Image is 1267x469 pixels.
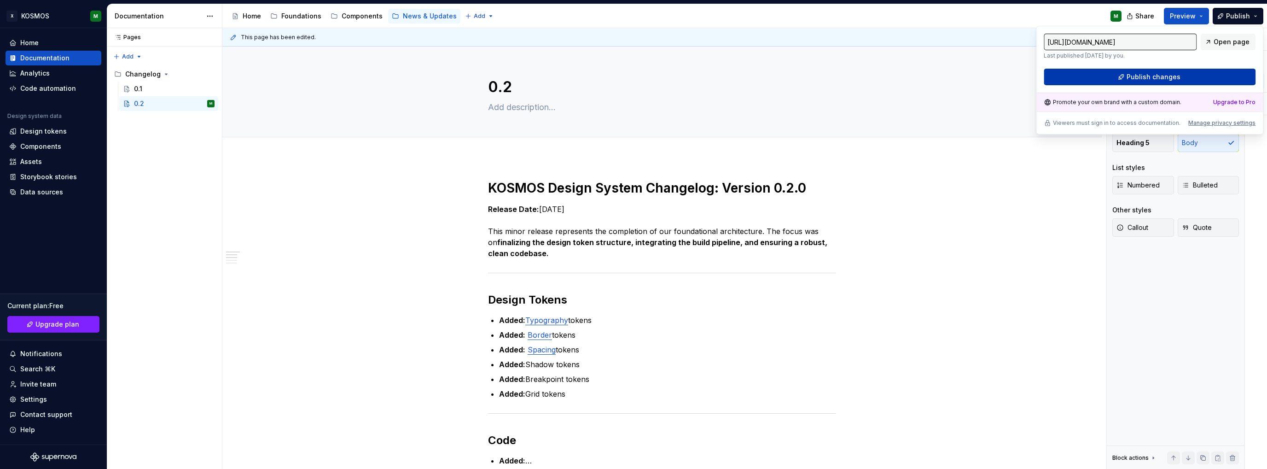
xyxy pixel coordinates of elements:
[7,112,62,120] div: Design system data
[134,99,144,108] div: 0.2
[462,10,497,23] button: Add
[6,51,101,65] a: Documentation
[6,377,101,392] a: Invite team
[499,359,836,370] p: Shadow tokens
[209,99,212,108] div: M
[499,456,525,465] strong: Added:
[20,188,63,197] div: Data sources
[6,407,101,422] button: Contact support
[499,344,836,355] p: tokens
[499,389,525,399] strong: Added:
[388,9,460,23] a: News & Updates
[20,142,61,151] div: Components
[499,345,525,354] strong: Added:
[20,53,70,63] div: Documentation
[1053,119,1180,127] p: Viewers must sign in to access documentation.
[20,172,77,182] div: Storybook stories
[20,349,62,358] div: Notifications
[499,375,525,384] strong: Added:
[1213,99,1255,106] button: Upgrade to Pro
[1200,34,1255,50] a: Open page
[528,345,556,354] a: Spacing
[20,410,72,419] div: Contact support
[499,330,525,340] strong: Added:
[499,360,525,369] strong: Added:
[1213,8,1263,24] button: Publish
[20,157,42,166] div: Assets
[228,7,460,25] div: Page tree
[115,12,202,21] div: Documentation
[1112,218,1174,237] button: Callout
[342,12,383,21] div: Components
[1116,223,1148,232] span: Callout
[20,395,47,404] div: Settings
[20,127,67,136] div: Design tokens
[110,50,145,63] button: Add
[134,84,142,94] div: 0.1
[20,380,56,389] div: Invite team
[327,9,386,23] a: Components
[110,34,141,41] div: Pages
[7,316,99,333] button: Upgrade plan
[6,11,17,22] div: X
[6,154,101,169] a: Assets
[6,139,101,154] a: Components
[110,67,218,82] div: Changelog
[1044,69,1255,85] button: Publish changes
[122,53,134,60] span: Add
[499,316,525,325] strong: Added:
[528,330,552,340] a: Border
[1226,12,1250,21] span: Publish
[35,320,79,329] span: Upgrade plan
[1182,181,1218,190] span: Bulleted
[488,180,836,196] h1: KOSMOS Design System Changelog: Version 0.2.0
[1116,181,1160,190] span: Numbered
[499,329,836,340] p: tokens
[1178,176,1239,194] button: Bulleted
[1112,176,1174,194] button: Numbered
[1127,72,1180,82] span: Publish changes
[525,316,568,325] a: Typography
[499,315,836,326] p: tokens
[1112,163,1145,172] div: List styles
[488,293,836,307] h2: Design Tokens
[6,170,101,184] a: Storybook stories
[1044,52,1197,59] p: Last published [DATE] by you.
[1112,454,1149,462] div: Block actions
[6,185,101,199] a: Data sources
[228,9,265,23] a: Home
[20,38,39,47] div: Home
[6,81,101,96] a: Code automation
[6,422,101,437] button: Help
[1135,12,1154,21] span: Share
[1122,8,1160,24] button: Share
[119,82,218,96] a: 0.1
[1044,99,1181,106] div: Promote your own brand with a custom domain.
[110,67,218,111] div: Page tree
[488,204,836,259] p: [DATE] This minor release represents the completion of our foundational architecture. The focus w...
[6,124,101,139] a: Design tokens
[6,362,101,376] button: Search ⌘K
[488,433,836,448] h2: Code
[6,66,101,81] a: Analytics
[30,452,76,462] svg: Supernova Logo
[486,76,834,98] textarea: 0.2
[1214,37,1250,47] span: Open page
[1170,12,1196,21] span: Preview
[21,12,49,21] div: KOSMOS
[499,455,836,466] p: …
[1112,451,1157,464] div: Block actions
[6,392,101,407] a: Settings
[20,69,50,78] div: Analytics
[119,96,218,111] a: 0.2M
[6,346,101,361] button: Notifications
[474,12,485,20] span: Add
[2,6,105,26] button: XKOSMOSM
[1164,8,1209,24] button: Preview
[1116,138,1150,147] span: Heading 5
[20,364,55,374] div: Search ⌘K
[20,425,35,434] div: Help
[6,35,101,50] a: Home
